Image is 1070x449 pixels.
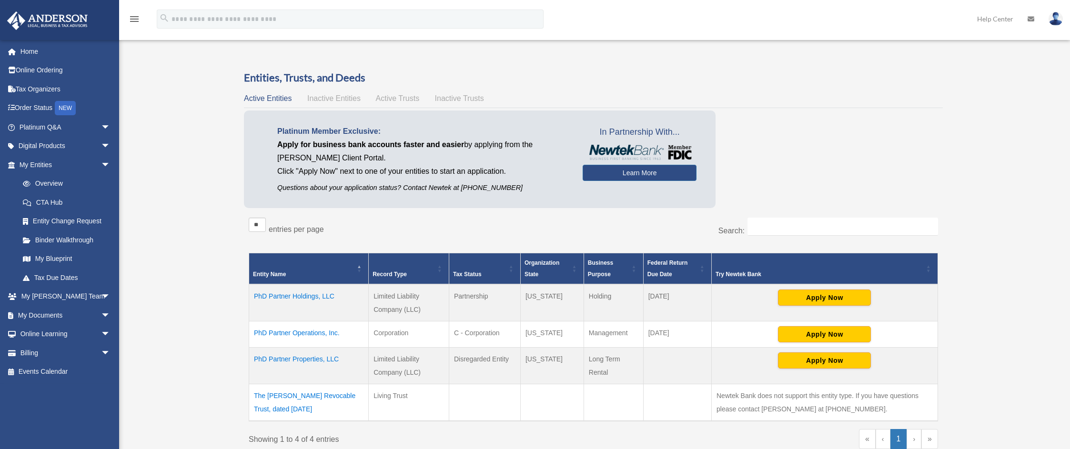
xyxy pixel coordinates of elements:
[584,321,643,347] td: Management
[449,253,520,284] th: Tax Status: Activate to sort
[587,145,692,160] img: NewtekBankLogoSM.png
[7,343,125,362] a: Billingarrow_drop_down
[449,347,520,384] td: Disregarded Entity
[520,347,584,384] td: [US_STATE]
[7,118,125,137] a: Platinum Q&Aarrow_drop_down
[101,155,120,175] span: arrow_drop_down
[7,137,125,156] a: Digital Productsarrow_drop_down
[7,99,125,118] a: Order StatusNEW
[520,321,584,347] td: [US_STATE]
[7,61,125,80] a: Online Ordering
[101,287,120,307] span: arrow_drop_down
[643,321,711,347] td: [DATE]
[13,268,120,287] a: Tax Due Dates
[101,343,120,363] span: arrow_drop_down
[7,287,125,306] a: My [PERSON_NAME] Teamarrow_drop_down
[249,347,369,384] td: PhD Partner Properties, LLC
[449,284,520,321] td: Partnership
[129,13,140,25] i: menu
[101,118,120,137] span: arrow_drop_down
[1049,12,1063,26] img: User Pic
[101,137,120,156] span: arrow_drop_down
[13,230,120,249] a: Binder Walkthrough
[269,225,324,233] label: entries per page
[876,429,890,449] a: Previous
[249,321,369,347] td: PhD Partner Operations, Inc.
[13,249,120,269] a: My Blueprint
[584,347,643,384] td: Long Term Rental
[373,271,407,278] span: Record Type
[643,253,711,284] th: Federal Return Due Date: Activate to sort
[525,259,559,278] span: Organization State
[583,165,697,181] a: Learn More
[647,259,688,278] span: Federal Return Due Date
[277,138,568,165] p: by applying from the [PERSON_NAME] Client Portal.
[129,17,140,25] a: menu
[159,13,170,23] i: search
[277,140,464,149] span: Apply for business bank accounts faster and easier
[643,284,711,321] td: [DATE]
[7,80,125,99] a: Tax Organizers
[277,165,568,178] p: Click "Apply Now" next to one of your entities to start an application.
[583,125,697,140] span: In Partnership With...
[778,352,871,369] button: Apply Now
[369,253,449,284] th: Record Type: Activate to sort
[101,325,120,344] span: arrow_drop_down
[369,284,449,321] td: Limited Liability Company (LLC)
[249,429,586,446] div: Showing 1 to 4 of 4 entries
[101,306,120,325] span: arrow_drop_down
[249,284,369,321] td: PhD Partner Holdings, LLC
[718,227,745,235] label: Search:
[7,362,125,381] a: Events Calendar
[253,271,286,278] span: Entity Name
[376,94,420,102] span: Active Trusts
[244,70,943,85] h3: Entities, Trusts, and Deeds
[859,429,876,449] a: First
[277,182,568,194] p: Questions about your application status? Contact Newtek at [PHONE_NUMBER]
[584,284,643,321] td: Holding
[449,321,520,347] td: C - Corporation
[711,253,938,284] th: Try Newtek Bank : Activate to sort
[7,42,125,61] a: Home
[249,253,369,284] th: Entity Name: Activate to invert sorting
[369,321,449,347] td: Corporation
[4,11,91,30] img: Anderson Advisors Platinum Portal
[453,271,482,278] span: Tax Status
[890,429,907,449] a: 1
[7,306,125,325] a: My Documentsarrow_drop_down
[584,253,643,284] th: Business Purpose: Activate to sort
[13,174,115,193] a: Overview
[369,347,449,384] td: Limited Liability Company (LLC)
[716,269,923,280] div: Try Newtek Bank
[907,429,921,449] a: Next
[307,94,361,102] span: Inactive Entities
[435,94,484,102] span: Inactive Trusts
[778,289,871,306] button: Apply Now
[13,193,120,212] a: CTA Hub
[369,384,449,421] td: Living Trust
[55,101,76,115] div: NEW
[7,155,120,174] a: My Entitiesarrow_drop_down
[520,284,584,321] td: [US_STATE]
[921,429,938,449] a: Last
[520,253,584,284] th: Organization State: Activate to sort
[249,384,369,421] td: The [PERSON_NAME] Revocable Trust, dated [DATE]
[778,326,871,342] button: Apply Now
[244,94,292,102] span: Active Entities
[277,125,568,138] p: Platinum Member Exclusive:
[711,384,938,421] td: Newtek Bank does not support this entity type. If you have questions please contact [PERSON_NAME]...
[13,212,120,231] a: Entity Change Request
[588,259,613,278] span: Business Purpose
[7,325,125,344] a: Online Learningarrow_drop_down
